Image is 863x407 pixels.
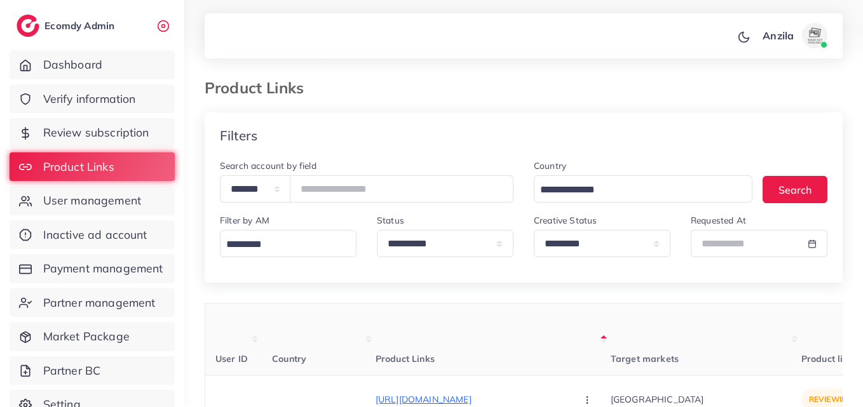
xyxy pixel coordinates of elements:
a: Product Links [10,152,175,182]
a: Partner BC [10,356,175,385]
span: Target markets [611,353,679,364]
span: Review subscription [43,124,149,141]
div: Search for option [220,230,357,257]
a: Payment management [10,254,175,283]
span: Partner BC [43,363,101,379]
span: Verify information [43,91,136,107]
h4: Filters [220,128,257,143]
input: Search for option [222,235,349,255]
label: Country [534,159,566,172]
h2: Ecomdy Admin [44,20,118,32]
a: Anzilaavatar [756,23,832,48]
label: Search account by field [220,159,316,172]
a: User management [10,186,175,215]
span: Payment management [43,260,163,277]
img: avatar [802,23,827,48]
a: Review subscription [10,118,175,147]
a: logoEcomdy Admin [17,15,118,37]
a: Dashboard [10,50,175,79]
span: Market Package [43,328,130,345]
span: Inactive ad account [43,227,147,243]
span: Partner management [43,295,156,311]
label: Filter by AM [220,214,269,227]
label: Status [377,214,404,227]
p: Anzila [763,28,794,43]
label: Creative Status [534,214,597,227]
button: Search [763,176,827,203]
h3: Product Links [205,79,314,97]
a: Partner management [10,288,175,317]
a: Market Package [10,322,175,351]
img: logo [17,15,39,37]
span: Product Links [376,353,435,364]
label: Requested At [691,214,746,227]
span: User management [43,192,141,209]
div: Search for option [534,175,752,203]
span: Country [272,353,306,364]
a: Inactive ad account [10,220,175,250]
a: Verify information [10,84,175,114]
input: Search for option [536,180,736,200]
span: Product Links [43,159,114,175]
p: [URL][DOMAIN_NAME] [376,392,566,407]
span: User ID [215,353,248,364]
span: Dashboard [43,57,102,73]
